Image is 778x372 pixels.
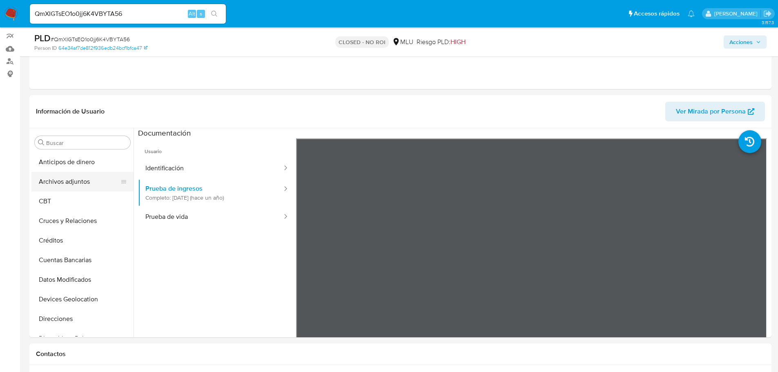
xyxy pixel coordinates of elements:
button: Buscar [38,139,45,146]
span: 3.157.3 [762,19,774,26]
span: Alt [189,10,195,18]
a: 64e34af7de812f936edb24bcf1bfca47 [58,45,147,52]
button: Acciones [724,36,767,49]
p: CLOSED - NO ROI [335,36,389,48]
b: PLD [34,31,51,45]
button: Créditos [31,231,134,250]
span: # QmXIGTsEO1o0jj6K4VBYTA56 [51,35,130,43]
span: Ver Mirada por Persona [676,102,746,121]
button: Archivos adjuntos [31,172,127,192]
input: Buscar [46,139,127,147]
button: Ver Mirada por Persona [665,102,765,121]
button: Devices Geolocation [31,290,134,309]
span: s [200,10,202,18]
button: Direcciones [31,309,134,329]
button: Cuentas Bancarias [31,250,134,270]
a: Salir [763,9,772,18]
button: Anticipos de dinero [31,152,134,172]
h1: Contactos [36,350,765,358]
div: MLU [392,38,413,47]
button: Cruces y Relaciones [31,211,134,231]
span: Accesos rápidos [634,9,680,18]
span: Riesgo PLD: [417,38,466,47]
span: HIGH [450,37,466,47]
b: Person ID [34,45,57,52]
a: Notificaciones [688,10,695,17]
button: Datos Modificados [31,270,134,290]
h1: Información de Usuario [36,107,105,116]
input: Buscar usuario o caso... [30,9,226,19]
p: giorgio.franco@mercadolibre.com [714,10,760,18]
span: Acciones [729,36,753,49]
button: search-icon [206,8,223,20]
button: CBT [31,192,134,211]
button: Dispositivos Point [31,329,134,348]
